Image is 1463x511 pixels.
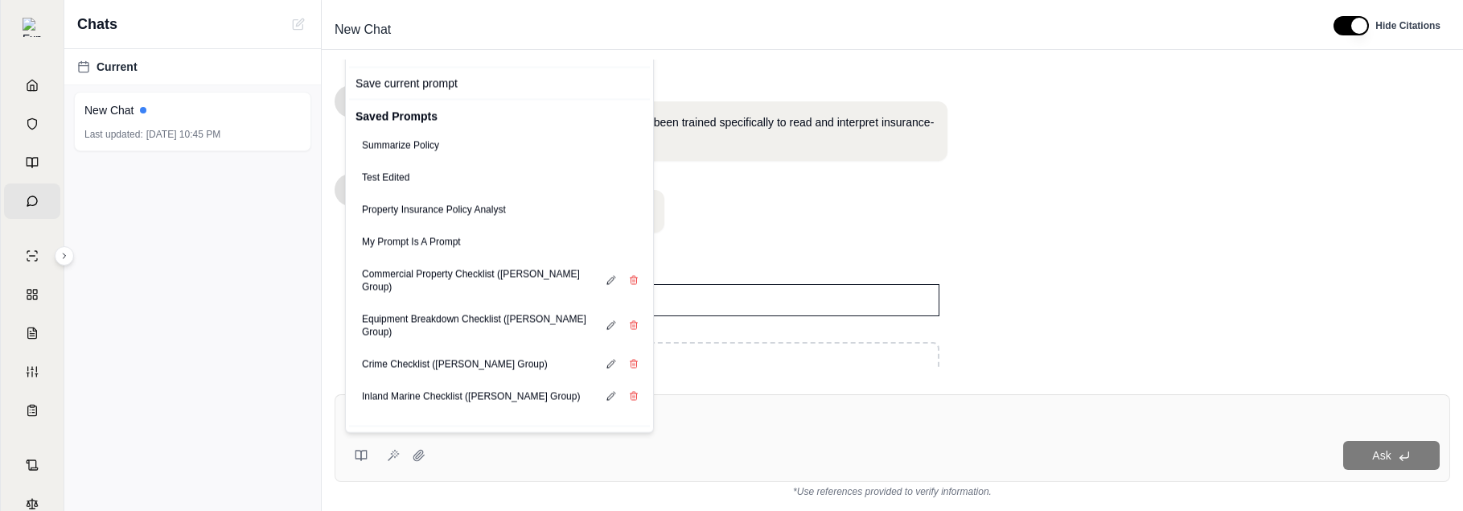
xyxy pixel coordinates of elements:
[355,134,446,156] button: Summarize Policy
[355,417,598,439] button: General Liability Checklist ([PERSON_NAME] Group)
[355,352,554,375] button: Crime Checklist ([PERSON_NAME] Group)
[146,128,220,141] span: [DATE] 10:45 PM
[349,70,650,96] button: Save current prompt
[328,17,1314,43] div: Edit Title
[4,68,60,103] a: Home
[4,354,60,389] a: Custom Report
[4,106,60,142] a: Documents Vault
[355,198,512,220] button: Property Insurance Policy Analyst
[84,128,143,141] span: Last updated:
[355,262,602,298] button: Commercial Property Checklist ([PERSON_NAME] Group)
[389,114,935,148] p: 👋 Welcome!! I'm your personal insurance clerk. I've been trained specifically to read and interpr...
[355,385,586,407] button: Inland Marine Checklist ([PERSON_NAME] Group)
[23,18,42,37] img: Expand sidebar
[16,11,48,43] button: Expand sidebar
[1372,449,1391,462] span: Ask
[376,85,947,98] span: Qumis Clerk
[4,238,60,274] a: Single Policy
[77,13,117,35] span: Chats
[97,59,138,75] span: Current
[1375,19,1440,32] span: Hide Citations
[355,166,416,188] button: Test Edited
[84,102,134,118] span: New Chat
[55,246,74,266] button: Expand sidebar
[1343,441,1440,470] button: Ask
[335,482,1450,498] div: *Use references provided to verify information.
[4,145,60,180] a: Prompt Library
[4,393,60,428] a: Coverage Table
[349,103,650,129] div: Saved Prompts
[355,230,467,253] button: My Prompt Is A Prompt
[4,277,60,312] a: Policy Comparisons
[4,315,60,351] a: Claim Coverage
[355,307,602,343] button: Equipment Breakdown Checklist ([PERSON_NAME] Group)
[4,183,60,219] a: Chat
[328,17,397,43] span: New Chat
[4,447,60,483] a: Contract Analysis
[289,14,308,34] button: New Chat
